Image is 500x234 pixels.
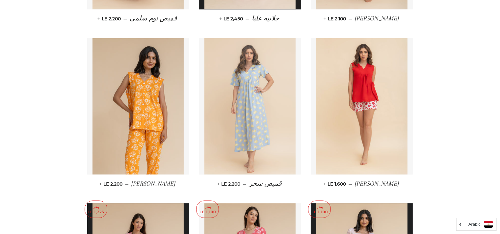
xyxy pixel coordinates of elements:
[252,15,279,22] span: جلابيه عليا
[218,181,240,187] span: LE 2,200
[87,174,189,193] a: [PERSON_NAME] — LE 2,200
[100,181,122,187] span: LE 2,200
[246,16,249,22] span: —
[125,181,129,187] span: —
[325,181,346,187] span: LE 1,600
[349,181,352,187] span: —
[308,201,330,218] p: وفر LE 1,100
[87,9,189,28] a: قميص نوم سلمى — LE 2,200
[468,222,481,226] i: Arabic
[355,180,399,187] span: [PERSON_NAME]
[355,15,399,22] span: [PERSON_NAME]
[199,9,301,28] a: جلابيه عليا — LE 2,450
[311,9,413,28] a: [PERSON_NAME] — LE 2,100
[349,16,352,22] span: —
[197,201,219,218] p: وفر LE 1,100
[131,180,175,187] span: [PERSON_NAME]
[130,15,177,22] span: قميص نوم سلمى
[199,174,301,193] a: قميص سحر — LE 2,200
[221,16,243,22] span: LE 2,450
[311,174,413,193] a: [PERSON_NAME] — LE 1,600
[123,16,127,22] span: —
[99,16,121,22] span: LE 2,200
[85,201,107,218] p: وفر LE 1,225
[249,180,282,187] span: قميص سحر
[460,221,493,228] a: Arabic
[325,16,346,22] span: LE 2,100
[243,181,247,187] span: —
